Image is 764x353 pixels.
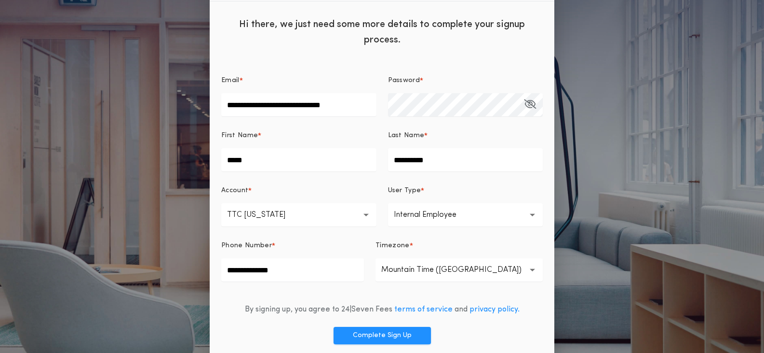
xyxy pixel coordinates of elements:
button: TTC [US_STATE] [221,203,376,226]
p: Internal Employee [394,209,472,221]
p: Account [221,186,248,196]
input: Email* [221,93,376,116]
p: Phone Number [221,241,272,251]
p: First Name [221,131,258,141]
p: Password [388,76,420,85]
input: Last Name* [388,148,543,171]
p: Last Name [388,131,425,141]
p: Email [221,76,240,85]
input: Password* [388,93,543,116]
a: privacy policy. [469,306,520,313]
a: terms of service [394,306,453,313]
button: Password* [524,93,536,116]
div: By signing up, you agree to 24|Seven Fees and [245,304,520,315]
button: Mountain Time ([GEOGRAPHIC_DATA]) [375,258,543,282]
p: Timezone [375,241,410,251]
input: First Name* [221,148,376,171]
input: Phone Number* [221,258,364,282]
button: Internal Employee [388,203,543,226]
p: User Type [388,186,421,196]
div: Hi there, we just need some more details to complete your signup process. [210,9,554,53]
button: Complete Sign Up [334,327,431,344]
p: Mountain Time ([GEOGRAPHIC_DATA]) [381,264,537,276]
p: TTC [US_STATE] [227,209,301,221]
